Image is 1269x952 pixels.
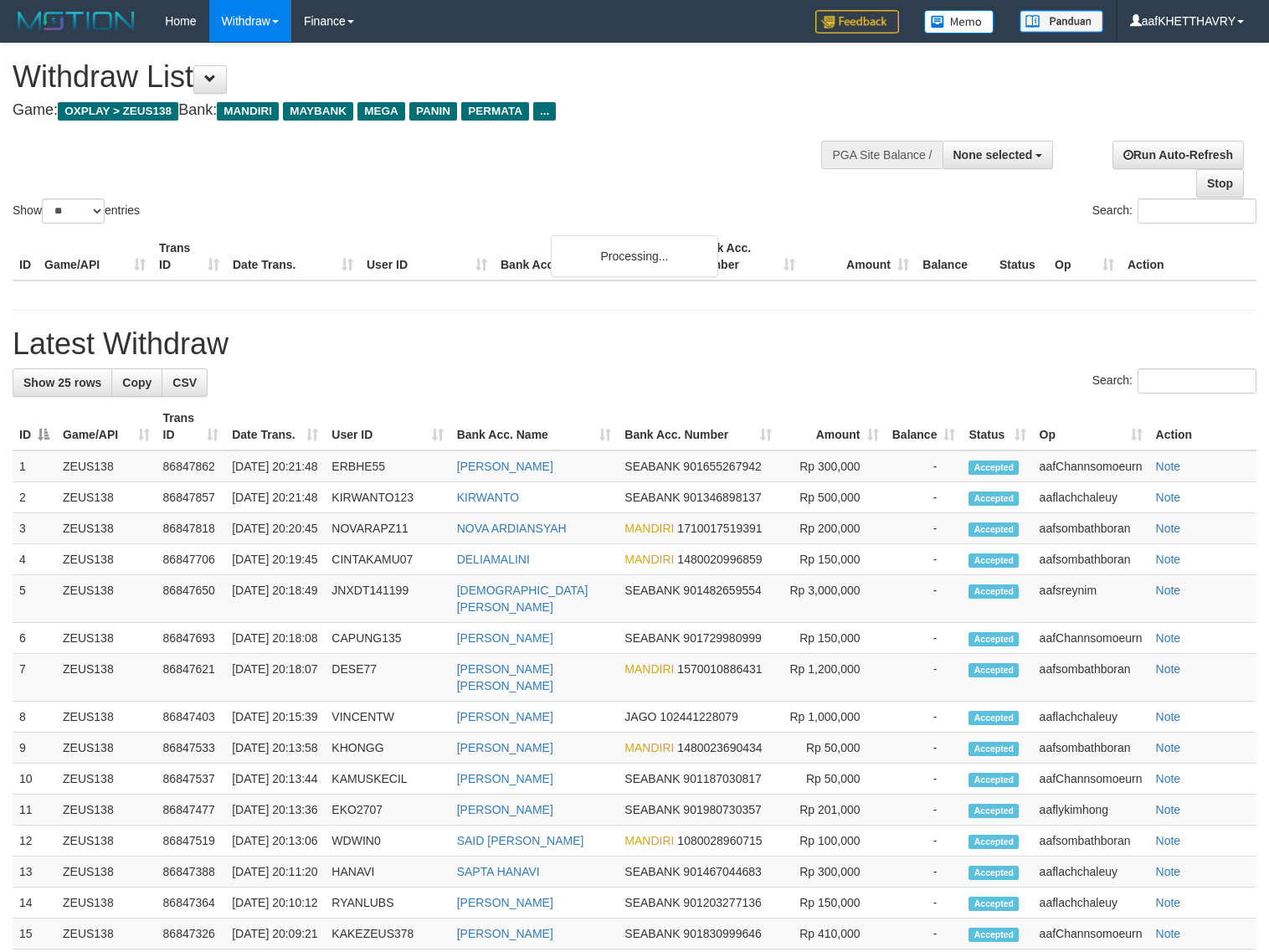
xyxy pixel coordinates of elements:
[1156,772,1181,785] a: Note
[56,888,157,919] td: ZEUS138
[886,513,963,544] td: -
[1121,233,1256,280] th: Action
[683,584,761,597] span: Copy 901482659554 to clipboard
[968,632,1019,646] span: Accepted
[624,491,680,504] span: SEABANK
[13,450,56,482] td: 1
[624,772,680,785] span: SEABANK
[1033,888,1149,919] td: aaflachchaleuy
[1156,803,1181,816] a: Note
[778,795,885,826] td: Rp 201,000
[624,834,674,847] span: MANDIRI
[325,482,450,513] td: KIRWANTO123
[1033,764,1149,795] td: aafChannsomoeurn
[943,141,1054,169] button: None selected
[1033,513,1149,544] td: aafsombathboran
[968,866,1019,880] span: Accepted
[1033,575,1149,623] td: aafsreynim
[457,631,553,645] a: [PERSON_NAME]
[325,919,450,949] td: KAKEZEUS378
[1156,710,1181,723] a: Note
[225,482,325,513] td: [DATE] 20:21:48
[157,888,226,919] td: 86847364
[56,544,157,575] td: ZEUS138
[56,764,157,795] td: ZEUS138
[494,233,688,280] th: Bank Acc. Name
[1033,733,1149,764] td: aafsombathboran
[886,857,963,888] td: -
[56,403,157,450] th: Game/API: activate to sort column ascending
[325,857,450,888] td: HANAVI
[624,896,680,909] span: SEABANK
[1033,795,1149,826] td: aaflykimhong
[13,733,56,764] td: 9
[457,927,553,940] a: [PERSON_NAME]
[56,623,157,654] td: ZEUS138
[677,834,762,847] span: Copy 1080028960715 to clipboard
[23,376,101,389] span: Show 25 rows
[325,513,450,544] td: NOVARAPZ11
[993,233,1048,280] th: Status
[457,834,584,847] a: SAID [PERSON_NAME]
[157,764,226,795] td: 86847537
[225,403,325,450] th: Date Trans.: activate to sort column ascending
[157,544,226,575] td: 86847706
[1138,368,1256,394] input: Search:
[157,482,226,513] td: 86847857
[56,575,157,623] td: ZEUS138
[325,826,450,857] td: WDWIN0
[1156,741,1181,754] a: Note
[968,928,1019,942] span: Accepted
[122,376,152,389] span: Copy
[225,575,325,623] td: [DATE] 20:18:49
[13,403,56,450] th: ID: activate to sort column descending
[1033,482,1149,513] td: aaflachchaleuy
[1156,491,1181,504] a: Note
[360,233,494,280] th: User ID
[1033,623,1149,654] td: aafChannsomoeurn
[968,835,1019,849] span: Accepted
[677,741,762,754] span: Copy 1480023690434 to clipboard
[683,772,761,785] span: Copy 901187030817 to clipboard
[916,233,993,280] th: Balance
[1156,927,1181,940] a: Note
[1033,857,1149,888] td: aaflachchaleuy
[778,623,885,654] td: Rp 150,000
[56,733,157,764] td: ZEUS138
[778,702,885,733] td: Rp 1,000,000
[457,896,553,909] a: [PERSON_NAME]
[172,376,197,389] span: CSV
[683,896,761,909] span: Copy 901203277136 to clipboard
[13,795,56,826] td: 11
[624,662,674,676] span: MANDIRI
[457,522,567,535] a: NOVA ARDIANSYAH
[1033,450,1149,482] td: aafChannsomoeurn
[886,795,963,826] td: -
[802,233,916,280] th: Amount
[1156,662,1181,676] a: Note
[1020,10,1103,33] img: panduan.png
[778,857,885,888] td: Rp 300,000
[683,491,761,504] span: Copy 901346898137 to clipboard
[56,702,157,733] td: ZEUS138
[217,102,279,121] span: MANDIRI
[1033,702,1149,733] td: aaflachchaleuy
[225,888,325,919] td: [DATE] 20:10:12
[157,575,226,623] td: 86847650
[886,733,963,764] td: -
[677,522,762,535] span: Copy 1710017519391 to clipboard
[225,826,325,857] td: [DATE] 20:13:06
[778,654,885,702] td: Rp 1,200,000
[225,544,325,575] td: [DATE] 20:19:45
[1092,368,1256,394] label: Search:
[157,826,226,857] td: 86847519
[968,897,1019,911] span: Accepted
[157,450,226,482] td: 86847862
[1112,141,1244,169] a: Run Auto-Refresh
[325,764,450,795] td: KAMUSKECIL
[886,403,963,450] th: Balance: activate to sort column ascending
[357,102,405,121] span: MEGA
[1149,403,1256,450] th: Action
[225,764,325,795] td: [DATE] 20:13:44
[683,927,761,940] span: Copy 901830999646 to clipboard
